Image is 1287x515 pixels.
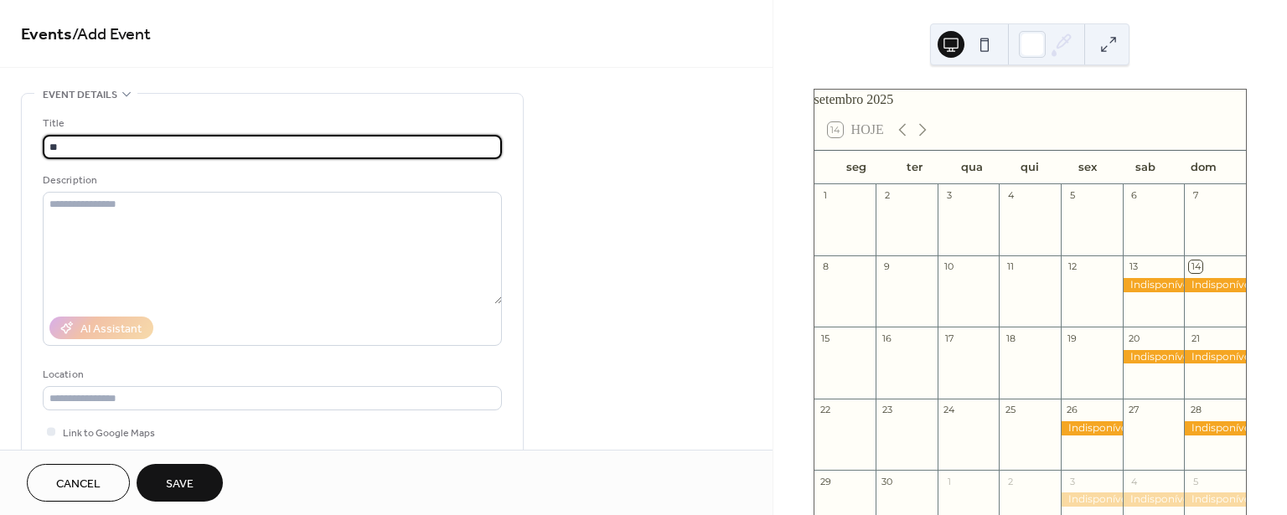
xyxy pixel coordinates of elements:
div: qui [1001,151,1059,184]
div: Indisponível [1061,492,1123,507]
div: 23 [881,404,893,416]
div: 5 [1066,189,1078,202]
div: Indisponível [1184,421,1246,435]
div: 28 [1189,404,1202,416]
div: 13 [1128,260,1140,273]
span: / Add Event [72,18,151,51]
span: Event details [43,86,117,104]
div: 30 [881,475,893,487]
div: Indisponível [1184,278,1246,292]
div: 4 [1128,475,1140,487]
div: Indisponível [1061,421,1123,435]
div: 25 [1004,404,1016,416]
div: 1 [819,189,832,202]
div: ter [886,151,943,184]
div: 26 [1066,404,1078,416]
div: 3 [1066,475,1078,487]
div: setembro 2025 [814,90,1246,110]
div: 22 [819,404,832,416]
div: 27 [1128,404,1140,416]
div: 24 [943,404,955,416]
span: Link to Google Maps [63,425,155,442]
div: 15 [819,332,832,344]
span: Cancel [56,476,101,493]
div: dom [1175,151,1233,184]
a: Events [21,18,72,51]
span: Save [166,476,194,493]
div: 29 [819,475,832,487]
div: 21 [1189,332,1202,344]
div: 17 [943,332,955,344]
div: qua [943,151,1001,184]
div: 19 [1066,332,1078,344]
div: Location [43,366,499,384]
div: 12 [1066,260,1078,273]
button: Cancel [27,464,130,502]
div: 2 [1004,475,1016,487]
div: 6 [1128,189,1140,202]
div: 8 [819,260,832,273]
div: 9 [881,260,893,273]
button: Save [137,464,223,502]
div: 20 [1128,332,1140,344]
div: 18 [1004,332,1016,344]
div: 14 [1189,260,1202,273]
div: 3 [943,189,955,202]
div: Description [43,172,499,189]
div: Indisponível [1184,492,1246,507]
div: seg [828,151,886,184]
div: 11 [1004,260,1016,273]
div: 2 [881,189,893,202]
div: 1 [943,475,955,487]
div: sab [1117,151,1175,184]
div: Indisponível [1123,492,1185,507]
div: Indisponível [1123,278,1185,292]
div: 16 [881,332,893,344]
div: Indisponível [1184,350,1246,364]
div: 5 [1189,475,1202,487]
div: Indisponível [1123,350,1185,364]
div: Title [43,115,499,132]
div: 10 [943,260,955,273]
div: 7 [1189,189,1202,202]
div: 4 [1004,189,1016,202]
div: sex [1059,151,1117,184]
